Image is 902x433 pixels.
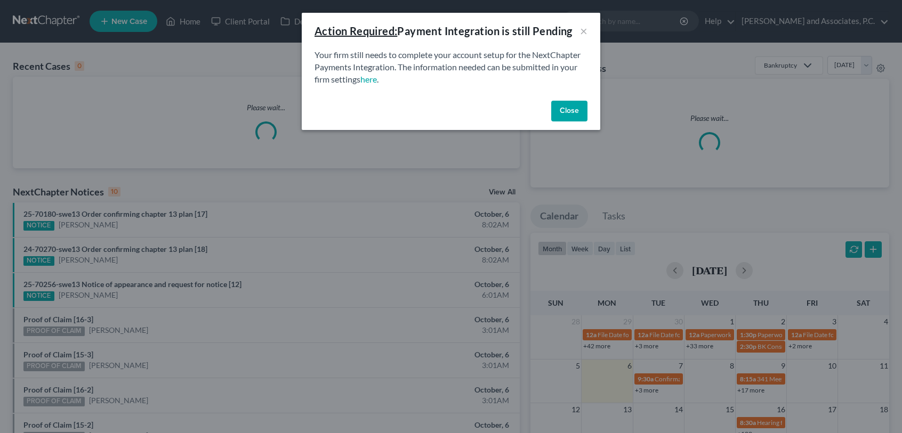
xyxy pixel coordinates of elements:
p: Your firm still needs to complete your account setup for the NextChapter Payments Integration. Th... [315,49,587,86]
button: Close [551,101,587,122]
div: Payment Integration is still Pending [315,23,573,38]
u: Action Required: [315,24,397,37]
button: × [580,24,587,37]
a: here [360,74,377,84]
